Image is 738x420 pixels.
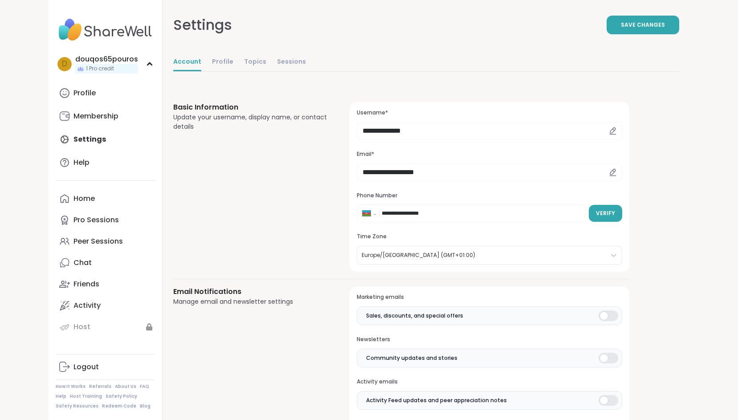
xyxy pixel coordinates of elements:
[62,58,67,70] span: d
[56,393,66,400] a: Help
[357,336,622,343] h3: Newsletters
[73,258,92,268] div: Chat
[73,362,99,372] div: Logout
[56,231,155,252] a: Peer Sessions
[70,393,102,400] a: Host Training
[56,295,155,316] a: Activity
[73,194,95,204] div: Home
[357,233,622,241] h3: Time Zone
[607,16,679,34] button: Save Changes
[357,378,622,386] h3: Activity emails
[621,21,665,29] span: Save Changes
[73,111,118,121] div: Membership
[173,286,329,297] h3: Email Notifications
[357,294,622,301] h3: Marketing emails
[102,403,136,409] a: Redeem Code
[73,158,90,167] div: Help
[173,14,232,36] div: Settings
[56,209,155,231] a: Pro Sessions
[73,88,96,98] div: Profile
[73,215,119,225] div: Pro Sessions
[366,396,507,404] span: Activity Feed updates and peer appreciation notes
[596,209,615,217] span: Verify
[106,393,137,400] a: Safety Policy
[56,14,155,45] img: ShareWell Nav Logo
[357,192,622,200] h3: Phone Number
[589,205,622,222] button: Verify
[277,53,306,71] a: Sessions
[173,53,201,71] a: Account
[366,354,457,362] span: Community updates and stories
[173,113,329,131] div: Update your username, display name, or contact details
[173,102,329,113] h3: Basic Information
[56,403,98,409] a: Safety Resources
[244,53,266,71] a: Topics
[366,312,463,320] span: Sales, discounts, and special offers
[173,297,329,306] div: Manage email and newsletter settings
[140,383,149,390] a: FAQ
[86,65,114,73] span: 1 Pro credit
[89,383,111,390] a: Referrals
[73,322,90,332] div: Host
[56,188,155,209] a: Home
[56,82,155,104] a: Profile
[56,252,155,273] a: Chat
[73,237,123,246] div: Peer Sessions
[115,383,136,390] a: About Us
[75,54,138,64] div: douqos65pouros
[73,301,101,310] div: Activity
[56,316,155,338] a: Host
[56,273,155,295] a: Friends
[357,109,622,117] h3: Username*
[212,53,233,71] a: Profile
[140,403,151,409] a: Blog
[56,356,155,378] a: Logout
[56,152,155,173] a: Help
[56,106,155,127] a: Membership
[56,383,86,390] a: How It Works
[357,151,622,158] h3: Email*
[73,279,99,289] div: Friends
